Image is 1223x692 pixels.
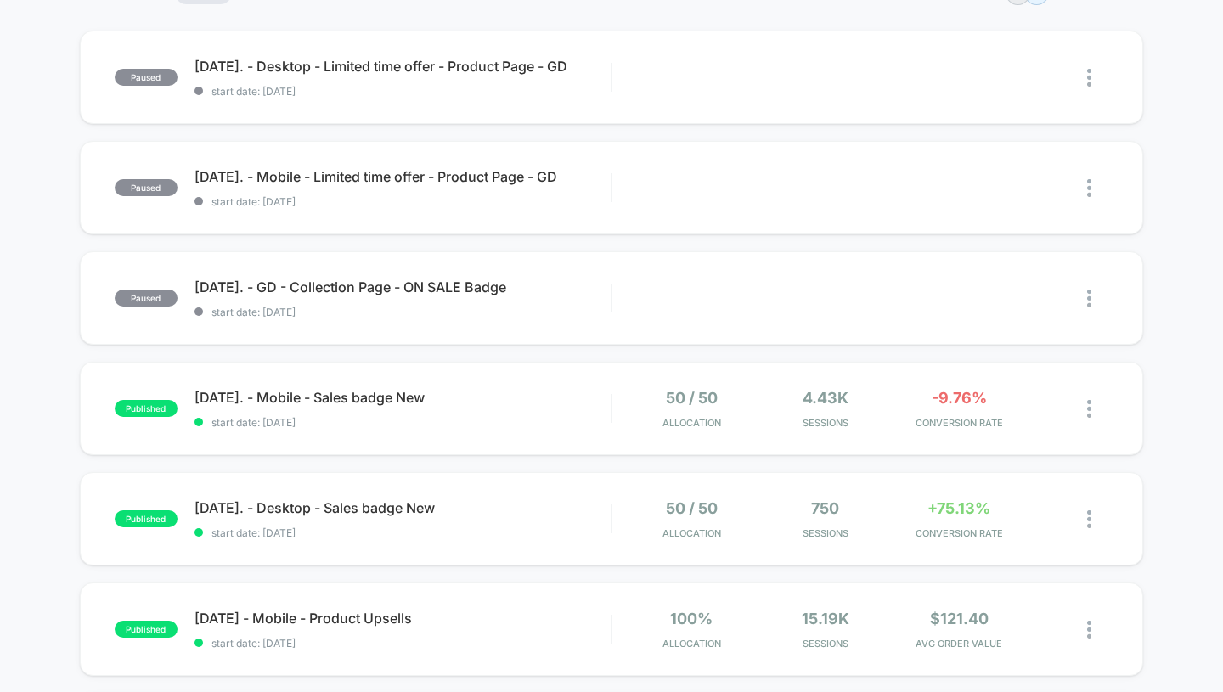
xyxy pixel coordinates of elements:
[763,638,888,650] span: Sessions
[115,510,178,527] span: published
[811,499,839,517] span: 750
[115,69,178,86] span: paused
[897,417,1022,429] span: CONVERSION RATE
[1087,290,1091,307] img: close
[763,527,888,539] span: Sessions
[1087,400,1091,418] img: close
[763,417,888,429] span: Sessions
[115,400,178,417] span: published
[194,637,611,650] span: start date: [DATE]
[897,527,1022,539] span: CONVERSION RATE
[194,195,611,208] span: start date: [DATE]
[1087,179,1091,197] img: close
[897,638,1022,650] span: AVG ORDER VALUE
[927,499,990,517] span: +75.13%
[194,416,611,429] span: start date: [DATE]
[666,499,718,517] span: 50 / 50
[666,389,718,407] span: 50 / 50
[802,610,849,627] span: 15.19k
[930,610,989,627] span: $121.40
[115,179,178,196] span: paused
[1087,69,1091,87] img: close
[803,389,848,407] span: 4.43k
[194,58,611,75] span: [DATE]. - Desktop - Limited time offer - Product Page - GD
[670,610,713,627] span: 100%
[1087,510,1091,528] img: close
[194,85,611,98] span: start date: [DATE]
[194,610,611,627] span: [DATE] - Mobile - Product Upsells
[1087,621,1091,639] img: close
[194,306,611,318] span: start date: [DATE]
[662,417,721,429] span: Allocation
[115,290,178,307] span: paused
[932,389,987,407] span: -9.76%
[194,389,611,406] span: [DATE]. - Mobile - Sales badge New
[115,621,178,638] span: published
[194,526,611,539] span: start date: [DATE]
[662,527,721,539] span: Allocation
[194,499,611,516] span: [DATE]. - Desktop - Sales badge New
[194,168,611,185] span: [DATE]. - Mobile - Limited time offer - Product Page - GD
[662,638,721,650] span: Allocation
[194,278,611,295] span: [DATE]. - GD - Collection Page - ON SALE Badge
